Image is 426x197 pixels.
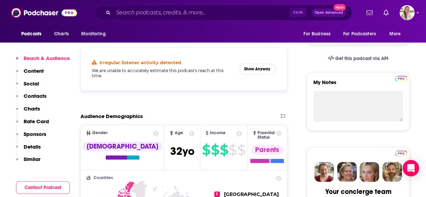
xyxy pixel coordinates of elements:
[16,27,50,40] button: open menu
[16,156,40,169] button: Similar
[238,63,276,74] button: Show Anyway
[16,105,40,118] button: Charts
[335,56,388,61] span: Get this podcast via API
[170,144,195,158] span: 32 yo
[395,76,407,81] img: Podchaser Pro
[382,162,402,182] img: Jon Profile
[325,187,391,196] div: Your concierge team
[339,27,386,40] button: open menu
[24,55,70,61] p: Reach & Audience
[334,4,346,11] span: New
[403,160,419,176] div: Open Intercom Messenger
[229,144,237,155] span: $
[337,162,357,182] img: Barbara Profile
[100,60,181,65] h4: Irregular listener activity detected
[92,68,233,78] h5: We are unable to accurately estimate this podcast's reach at this time.
[381,7,391,19] a: Show notifications dropdown
[343,29,376,39] span: For Podcasters
[83,142,162,151] div: [DEMOGRAPHIC_DATA]
[93,176,113,180] span: Countries
[202,144,210,155] span: $
[258,131,275,140] span: Parental Status
[315,11,343,14] span: Open Advanced
[24,80,39,87] p: Social
[24,156,40,162] p: Similar
[95,5,352,21] div: Search podcasts, credits, & more...
[211,144,219,155] span: $
[323,50,394,67] a: Get this podcast via API
[400,5,415,20] button: Show profile menu
[16,143,41,156] button: Details
[24,118,49,125] p: Rate Card
[54,29,69,39] span: Charts
[395,151,407,156] img: Podchaser Pro
[220,144,228,155] span: $
[389,29,401,39] span: More
[385,27,410,40] button: open menu
[16,118,49,131] button: Rate Card
[400,5,415,20] img: User Profile
[81,29,105,39] span: Monitoring
[11,6,77,19] img: Podchaser - Follow, Share and Rate Podcasts
[24,105,40,112] p: Charts
[312,9,346,17] button: Open AdvancedNew
[314,162,334,182] img: Sydney Profile
[175,131,183,135] span: Age
[24,131,46,137] p: Sponsors
[24,68,44,74] p: Content
[76,27,114,40] button: open menu
[16,181,70,194] button: Contact Podcast
[237,144,245,155] span: $
[80,113,143,119] h2: Audience Demographics
[400,5,415,20] span: Logged in as acquavie
[395,75,407,81] a: Pro website
[24,143,41,150] p: Details
[303,29,330,39] span: For Business
[24,93,47,99] p: Contacts
[395,150,407,156] a: Pro website
[313,79,403,91] label: My Notes
[364,7,375,19] a: Show notifications dropdown
[50,27,73,40] a: Charts
[16,131,46,143] button: Sponsors
[251,145,283,155] div: Parents
[210,131,226,135] span: Income
[360,162,379,182] img: Jules Profile
[299,27,339,40] button: open menu
[92,131,108,135] span: Gender
[21,29,41,39] span: Podcasts
[16,68,44,80] button: Content
[290,8,306,17] span: Ctrl K
[16,93,47,105] button: Contacts
[113,7,290,18] input: Search podcasts, credits, & more...
[16,80,39,93] button: Social
[214,192,220,197] span: 1
[16,55,70,68] button: Reach & Audience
